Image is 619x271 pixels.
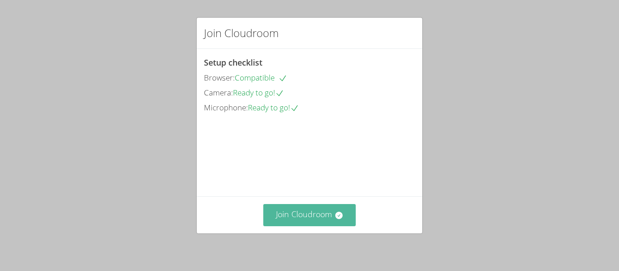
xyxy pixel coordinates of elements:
span: Compatible [235,72,287,83]
span: Setup checklist [204,57,262,68]
span: Ready to go! [248,102,299,113]
span: Ready to go! [233,87,284,98]
h2: Join Cloudroom [204,25,279,41]
button: Join Cloudroom [263,204,356,226]
span: Camera: [204,87,233,98]
span: Microphone: [204,102,248,113]
span: Browser: [204,72,235,83]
